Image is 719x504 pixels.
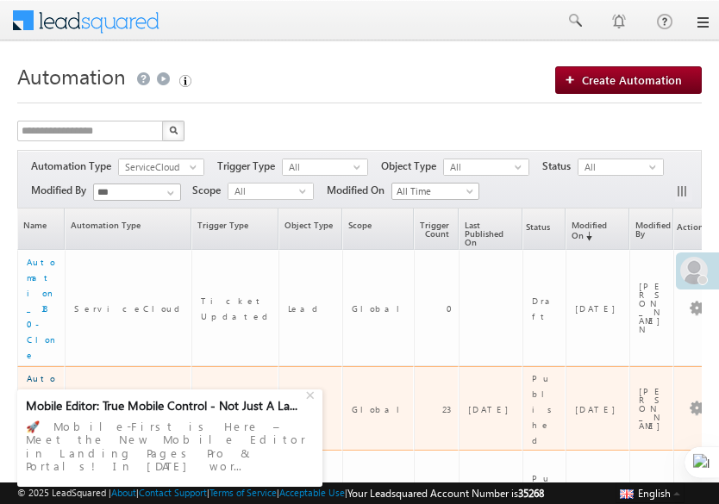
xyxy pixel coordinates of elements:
span: All [283,159,353,175]
span: All [578,159,649,175]
a: Name [18,208,64,249]
span: English [638,487,671,500]
span: select [299,187,313,195]
span: 23 [442,404,451,414]
span: [DATE] [575,404,622,414]
div: [PERSON_NAME] N [639,282,666,333]
span: Actions [674,210,707,248]
a: Modified By [630,208,673,249]
span: [DATE] [468,404,515,414]
span: Modified On [327,183,391,198]
a: Show All Items [158,184,179,202]
a: Object Type [279,208,341,249]
span: 35268 [518,487,544,500]
span: Global [352,303,406,314]
a: Trigger Count [415,208,458,249]
a: Trigger Type [192,208,278,249]
a: Modified On(sorted descending) [566,208,628,249]
span: Trigger Type [217,159,282,174]
span: 0 [447,303,451,314]
a: Contact Support [139,487,207,498]
span: All [444,159,515,175]
span: select [649,163,663,171]
img: Search [169,126,178,134]
a: Automation Type [66,208,191,249]
span: Create Automation [582,72,682,87]
span: Status [523,210,550,248]
span: Draft [532,296,557,321]
span: Object Type [381,159,443,174]
span: Global [352,404,406,414]
a: Terms of Service [209,487,277,498]
a: All Time [391,183,479,200]
div: Mobile Editor: True Mobile Control - Not Just A La... [26,398,303,414]
span: Automation [17,62,126,90]
a: About [111,487,136,498]
span: Published [532,373,556,445]
span: select [190,163,203,171]
span: (sorted descending) [584,229,592,243]
span: ServiceCloud [119,159,190,175]
span: ServiceCloud [74,303,184,314]
span: Scope [192,183,228,198]
span: All [228,184,299,199]
span: Status [542,159,578,174]
span: © 2025 LeadSquared | | | | | [17,485,544,501]
a: Last Published On [460,208,522,249]
span: Modified By [31,183,93,198]
span: Scope [343,208,413,249]
span: select [515,163,528,171]
a: Automation_180 - Clone [27,257,56,360]
img: add_icon.png [565,74,582,84]
div: + [302,383,322,404]
div: [PERSON_NAME] [639,387,666,430]
span: All Time [392,184,474,199]
a: Acceptable Use [279,487,345,498]
a: Automation_180 [27,373,56,445]
span: Automation Type [31,159,118,174]
span: select [353,163,367,171]
span: Lead [288,303,322,314]
span: Ticket Updated [201,296,272,321]
button: English [616,482,685,503]
span: [DATE] [575,303,622,314]
div: 🚀 Mobile-First is Here – Meet the New Mobile Editor in Landing Pages Pro & Portals! In [DATE] wor... [26,414,314,478]
span: Your Leadsquared Account Number is [347,487,544,500]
